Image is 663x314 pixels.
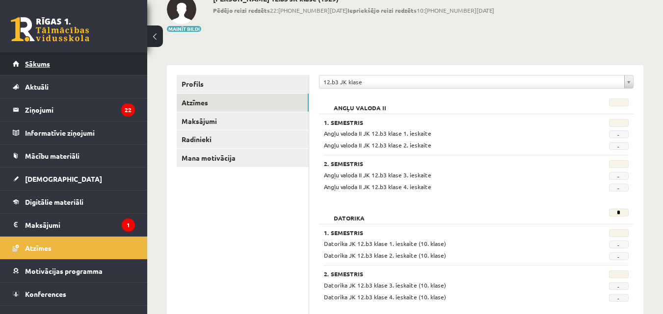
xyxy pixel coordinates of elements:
a: Mana motivācija [177,149,309,167]
span: - [609,294,629,302]
a: Informatīvie ziņojumi [13,121,135,144]
a: Aktuāli [13,75,135,98]
legend: Maksājumi [25,214,135,236]
legend: Ziņojumi [25,98,135,121]
span: Atzīmes [25,243,52,252]
h3: 2. Semestris [324,160,575,167]
b: Iepriekšējo reizi redzēts [347,6,417,14]
span: 22:[PHONE_NUMBER][DATE] 10:[PHONE_NUMBER][DATE] [213,6,494,15]
h2: Datorika [324,209,374,218]
span: Mācību materiāli [25,151,80,160]
span: [DEMOGRAPHIC_DATA] [25,174,102,183]
a: Profils [177,75,309,93]
a: Ziņojumi22 [13,98,135,121]
span: Datorika JK 12.b3 klase 2. ieskaite (10. klase) [324,251,446,259]
h3: 1. Semestris [324,229,575,236]
legend: Informatīvie ziņojumi [25,121,135,144]
a: Sākums [13,52,135,75]
a: Atzīmes [13,237,135,259]
span: Konferences [25,290,66,298]
a: Radinieki [177,130,309,148]
span: Aktuāli [25,82,49,91]
a: [DEMOGRAPHIC_DATA] [13,168,135,190]
a: Konferences [13,283,135,305]
i: 1 [122,218,135,232]
a: Motivācijas programma [13,260,135,282]
h3: 1. Semestris [324,119,575,126]
a: Maksājumi [177,112,309,130]
h3: 2. Semestris [324,270,575,277]
span: Datorika JK 12.b3 klase 3. ieskaite (10. klase) [324,281,446,289]
span: - [609,172,629,180]
span: Datorika JK 12.b3 klase 1. ieskaite (10. klase) [324,240,446,247]
a: Digitālie materiāli [13,191,135,213]
span: Datorika JK 12.b3 klase 4. ieskaite (10. klase) [324,293,446,301]
i: 22 [121,103,135,117]
span: Angļu valoda II JK 12.b3 klase 1. ieskaite [324,129,431,137]
span: - [609,282,629,290]
span: Angļu valoda II JK 12.b3 klase 4. ieskaite [324,183,431,191]
a: Rīgas 1. Tālmācības vidusskola [11,17,89,42]
span: - [609,184,629,192]
a: Atzīmes [177,94,309,112]
button: Mainīt bildi [167,26,201,32]
span: Digitālie materiāli [25,197,83,206]
span: Angļu valoda II JK 12.b3 klase 3. ieskaite [324,171,431,179]
span: - [609,252,629,260]
a: Mācību materiāli [13,145,135,167]
span: Motivācijas programma [25,266,103,275]
span: - [609,241,629,248]
b: Pēdējo reizi redzēts [213,6,270,14]
h2: Angļu valoda II [324,98,396,108]
span: Sākums [25,59,50,68]
span: Angļu valoda II JK 12.b3 klase 2. ieskaite [324,141,431,149]
span: - [609,130,629,138]
span: 12.b3 JK klase [323,75,620,88]
span: - [609,142,629,150]
a: Maksājumi1 [13,214,135,236]
a: 12.b3 JK klase [319,75,633,88]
